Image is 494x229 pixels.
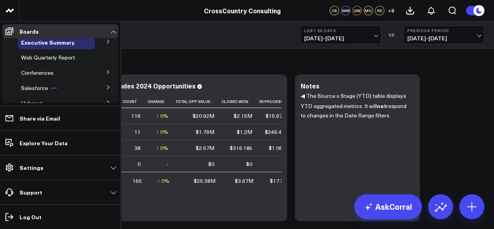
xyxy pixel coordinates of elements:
a: Executive Summary [21,39,75,45]
div: $1.08M [269,144,287,152]
th: In Process [259,95,294,108]
div: $0 [246,160,252,168]
a: Salesforce [21,85,48,91]
p: Explore Your Data [20,140,68,146]
div: ↑ 0% [157,177,169,185]
th: Opp Count [113,95,148,108]
p: Settings [20,164,43,171]
a: Hubspot [21,100,42,106]
div: $3.67M [235,177,253,185]
span: [DATE] - [DATE] [407,35,480,41]
span: Executive Summary [21,38,75,46]
div: $20.92M [193,112,214,120]
div: 11 [134,128,141,136]
div: $2.67M [196,144,214,152]
div: ◀ The Source x Stage (YTD) table displays YTD aggregated metrics. It will respond to changes in t... [301,91,414,213]
p: Boards [20,28,39,34]
div: RE [375,6,384,15]
div: 0 [137,160,141,168]
span: Hubspot [21,99,42,107]
b: Previous Period [407,28,480,33]
div: MW [341,6,350,15]
div: 116 [131,112,141,120]
div: $0 [208,160,214,168]
p: Log Out [20,214,41,220]
a: Log Out [2,210,118,224]
span: Salesforce [21,84,48,92]
div: $1.2M [237,128,252,136]
div: $316.18k [230,144,252,152]
div: ↑ 0% [156,144,168,152]
th: Closed Won [221,95,259,108]
a: AskCorral [354,194,422,219]
p: Support [20,189,42,195]
div: 38 [134,144,141,152]
button: +8 [386,6,396,15]
div: GW [352,6,362,15]
b: Last 30 Days [304,28,377,33]
div: $17.3M [270,177,289,185]
span: Conferences [21,69,54,76]
span: [DATE] - [DATE] [304,35,377,41]
th: Total Opp Value [175,95,221,108]
div: 165 [132,177,142,185]
div: CS [330,6,339,15]
div: ↑ 0% [156,112,168,120]
div: $15.97M [266,112,287,120]
div: $249.48k [265,128,287,136]
th: Change [148,95,175,108]
a: CrossCountry Consulting [204,6,281,15]
div: ↑ 0% [156,128,168,136]
div: VS [385,32,399,37]
a: Conferences [21,70,54,76]
button: Previous Period[DATE]-[DATE] [403,25,484,44]
button: Last 30 Days[DATE]-[DATE] [300,25,381,44]
div: - [166,160,168,168]
div: $1.79M [196,128,214,136]
b: not [377,102,386,110]
p: Share via Email [20,115,60,121]
div: $25.38M [194,177,216,185]
div: $2.15M [234,112,252,120]
div: Notes [301,81,319,90]
a: Web Quarterly Report [21,54,75,61]
div: MO [364,6,373,15]
span: + 8 [388,8,394,13]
